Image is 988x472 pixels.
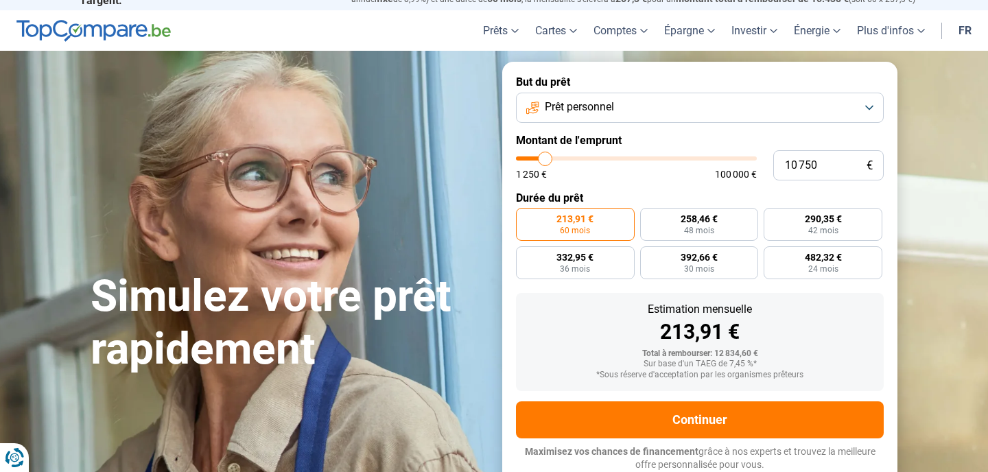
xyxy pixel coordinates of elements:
[527,370,873,380] div: *Sous réserve d'acceptation par les organismes prêteurs
[867,160,873,172] span: €
[681,252,718,262] span: 392,66 €
[516,445,884,472] p: grâce à nos experts et trouvez la meilleure offre personnalisée pour vous.
[715,169,757,179] span: 100 000 €
[808,265,838,273] span: 24 mois
[560,265,590,273] span: 36 mois
[516,134,884,147] label: Montant de l'emprunt
[805,252,842,262] span: 482,32 €
[525,446,698,457] span: Maximisez vos chances de financement
[16,20,171,42] img: TopCompare
[723,10,786,51] a: Investir
[681,214,718,224] span: 258,46 €
[516,401,884,438] button: Continuer
[684,226,714,235] span: 48 mois
[475,10,527,51] a: Prêts
[545,99,614,115] span: Prêt personnel
[516,75,884,88] label: But du prêt
[527,322,873,342] div: 213,91 €
[786,10,849,51] a: Énergie
[585,10,656,51] a: Comptes
[849,10,933,51] a: Plus d'infos
[556,214,593,224] span: 213,91 €
[527,359,873,369] div: Sur base d'un TAEG de 7,45 %*
[808,226,838,235] span: 42 mois
[805,214,842,224] span: 290,35 €
[656,10,723,51] a: Épargne
[556,252,593,262] span: 332,95 €
[516,169,547,179] span: 1 250 €
[527,304,873,315] div: Estimation mensuelle
[684,265,714,273] span: 30 mois
[527,10,585,51] a: Cartes
[560,226,590,235] span: 60 mois
[516,191,884,204] label: Durée du prêt
[516,93,884,123] button: Prêt personnel
[950,10,980,51] a: fr
[527,349,873,359] div: Total à rembourser: 12 834,60 €
[91,270,486,376] h1: Simulez votre prêt rapidement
